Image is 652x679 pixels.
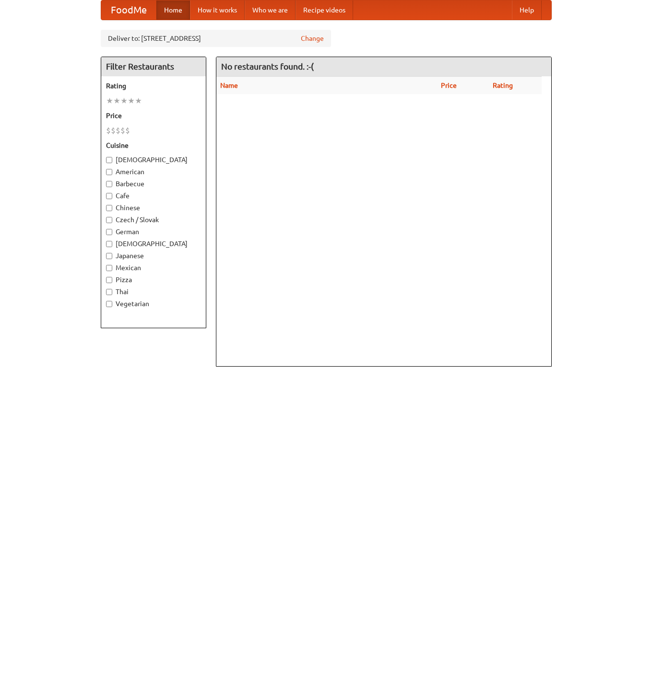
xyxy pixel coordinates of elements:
[296,0,353,20] a: Recipe videos
[106,287,201,297] label: Thai
[106,157,112,163] input: [DEMOGRAPHIC_DATA]
[111,125,116,136] li: $
[106,229,112,235] input: German
[106,141,201,150] h5: Cuisine
[120,95,128,106] li: ★
[101,0,156,20] a: FoodMe
[106,167,201,177] label: American
[125,125,130,136] li: $
[106,95,113,106] li: ★
[221,62,314,71] ng-pluralize: No restaurants found. :-(
[135,95,142,106] li: ★
[106,299,201,309] label: Vegetarian
[106,125,111,136] li: $
[106,215,201,225] label: Czech / Slovak
[106,191,201,201] label: Cafe
[106,253,112,259] input: Japanese
[106,193,112,199] input: Cafe
[113,95,120,106] li: ★
[128,95,135,106] li: ★
[512,0,542,20] a: Help
[106,275,201,285] label: Pizza
[220,82,238,89] a: Name
[106,251,201,261] label: Japanese
[106,81,201,91] h5: Rating
[301,34,324,43] a: Change
[120,125,125,136] li: $
[106,301,112,307] input: Vegetarian
[106,203,201,213] label: Chinese
[106,263,201,273] label: Mexican
[106,277,112,283] input: Pizza
[101,30,331,47] div: Deliver to: [STREET_ADDRESS]
[116,125,120,136] li: $
[106,169,112,175] input: American
[106,181,112,187] input: Barbecue
[106,227,201,237] label: German
[106,265,112,271] input: Mexican
[101,57,206,76] h4: Filter Restaurants
[493,82,513,89] a: Rating
[106,179,201,189] label: Barbecue
[106,239,201,249] label: [DEMOGRAPHIC_DATA]
[441,82,457,89] a: Price
[156,0,190,20] a: Home
[106,155,201,165] label: [DEMOGRAPHIC_DATA]
[190,0,245,20] a: How it works
[106,205,112,211] input: Chinese
[106,217,112,223] input: Czech / Slovak
[106,111,201,120] h5: Price
[106,241,112,247] input: [DEMOGRAPHIC_DATA]
[106,289,112,295] input: Thai
[245,0,296,20] a: Who we are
